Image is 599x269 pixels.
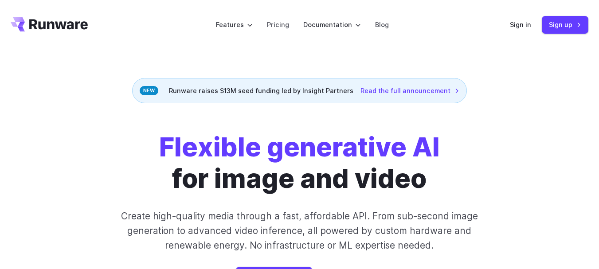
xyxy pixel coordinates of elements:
[303,19,361,30] label: Documentation
[159,132,440,195] h1: for image and video
[11,17,88,31] a: Go to /
[375,19,389,30] a: Blog
[132,78,467,103] div: Runware raises $13M seed funding led by Insight Partners
[360,86,459,96] a: Read the full announcement
[115,209,485,253] p: Create high-quality media through a fast, affordable API. From sub-second image generation to adv...
[159,131,440,163] strong: Flexible generative AI
[267,19,289,30] a: Pricing
[542,16,588,33] a: Sign up
[216,19,253,30] label: Features
[510,19,531,30] a: Sign in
